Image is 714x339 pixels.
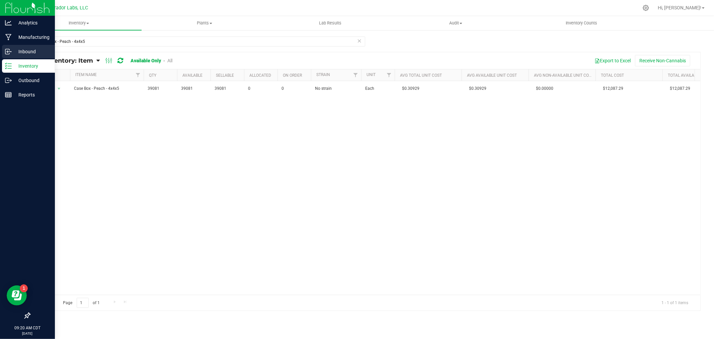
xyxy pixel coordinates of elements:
[16,16,142,30] a: Inventory
[16,20,142,26] span: Inventory
[49,5,88,11] span: Curador Labs, LLC
[315,85,357,92] span: No strain
[74,85,140,92] span: Case Box - Peach - 4x4x5
[29,37,365,47] input: Search Item Name, Retail Display Name, SKU, Part Number...
[310,20,350,26] span: Lab Results
[666,84,694,93] span: $12,087.29
[601,73,624,78] a: Total Cost
[5,63,12,69] inline-svg: Inventory
[12,33,52,41] p: Manufacturing
[149,73,156,78] a: Qty
[642,5,650,11] div: Manage settings
[57,298,105,308] span: Page of 1
[466,84,490,93] span: $0.30929
[350,69,361,81] a: Filter
[181,85,207,92] span: 39081
[12,62,52,70] p: Inventory
[393,20,518,26] span: Audit
[12,76,52,84] p: Outbound
[142,16,267,30] a: Plants
[557,20,606,26] span: Inventory Counts
[5,91,12,98] inline-svg: Reports
[215,85,240,92] span: 39081
[590,55,635,66] button: Export to Excel
[467,73,517,78] a: Avg Available Unit Cost
[282,85,307,92] span: 0
[12,19,52,27] p: Analytics
[75,72,97,77] a: Item Name
[367,72,376,77] a: Unit
[7,285,27,306] iframe: Resource center
[384,69,395,81] a: Filter
[393,16,519,30] a: Audit
[3,325,52,331] p: 09:20 AM CDT
[133,69,144,81] a: Filter
[5,34,12,41] inline-svg: Manufacturing
[35,57,93,64] span: All Inventory: Item
[216,73,234,78] a: Sellable
[12,91,52,99] p: Reports
[600,84,627,93] span: $12,087.29
[534,73,593,78] a: Avg Non-Available Unit Cost
[77,298,89,308] input: 1
[12,48,52,56] p: Inbound
[533,84,557,93] span: $0.00000
[635,55,690,66] button: Receive Non-Cannabis
[668,73,712,78] a: Total Available Cost
[55,84,63,93] span: select
[5,77,12,84] inline-svg: Outbound
[148,85,173,92] span: 39081
[399,84,423,93] span: $0.30929
[167,58,172,63] a: All
[248,85,273,92] span: 0
[316,72,330,77] a: Strain
[283,73,302,78] a: On Order
[656,298,694,308] span: 1 - 1 of 1 items
[35,57,96,64] a: All Inventory: Item
[5,48,12,55] inline-svg: Inbound
[658,5,701,10] span: Hi, [PERSON_NAME]!
[249,73,271,78] a: Allocated
[519,16,644,30] a: Inventory Counts
[357,37,362,45] span: Clear
[3,331,52,336] p: [DATE]
[5,19,12,26] inline-svg: Analytics
[20,284,28,292] iframe: Resource center unread badge
[142,20,267,26] span: Plants
[182,73,203,78] a: Available
[400,73,442,78] a: Avg Total Unit Cost
[131,58,161,63] a: Available Only
[365,85,391,92] span: Each
[267,16,393,30] a: Lab Results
